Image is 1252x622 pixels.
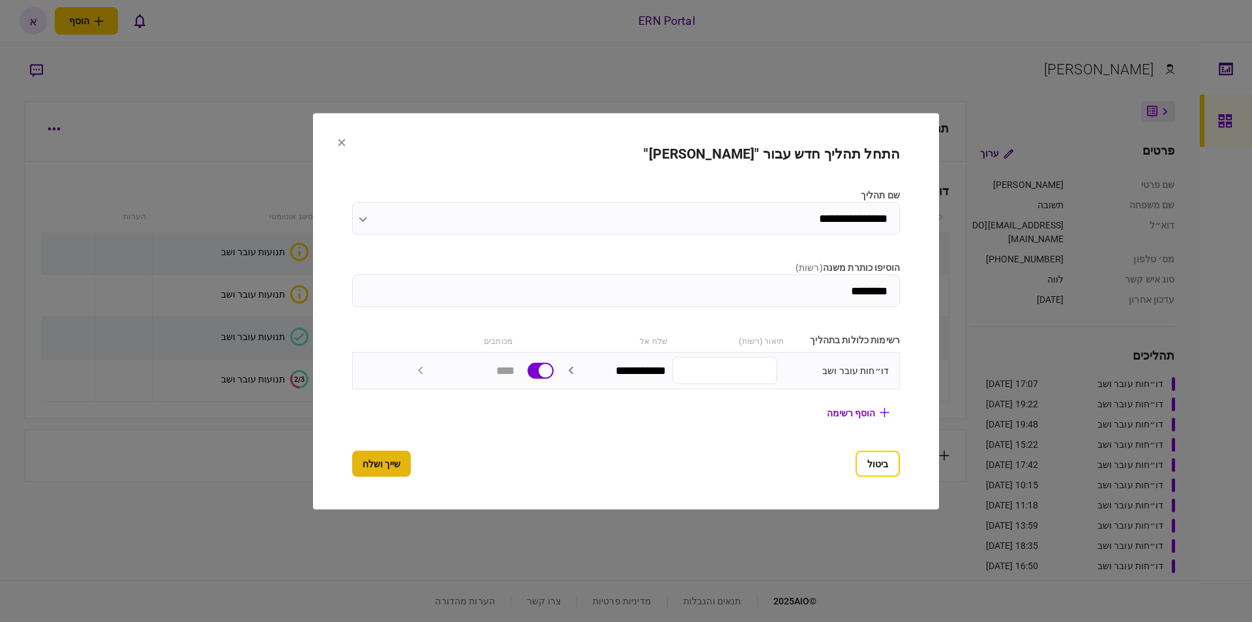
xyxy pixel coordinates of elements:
[790,333,900,347] div: רשימות כלולות בתהליך
[796,262,823,272] span: ( רשות )
[816,401,900,424] button: הוסף רשימה
[558,333,668,347] div: שלח אל
[352,202,900,234] input: שם תהליך
[352,260,900,274] label: הוסיפו כותרת משנה
[784,364,889,377] div: דו״חות עובר ושב
[856,450,900,476] button: ביטול
[352,450,411,476] button: שייך ושלח
[352,274,900,307] input: הוסיפו כותרת משנה
[352,146,900,162] h2: התחל תהליך חדש עבור "[PERSON_NAME]"
[403,333,513,347] div: מכותבים
[674,333,784,347] div: תיאור (רשות)
[352,188,900,202] label: שם תהליך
